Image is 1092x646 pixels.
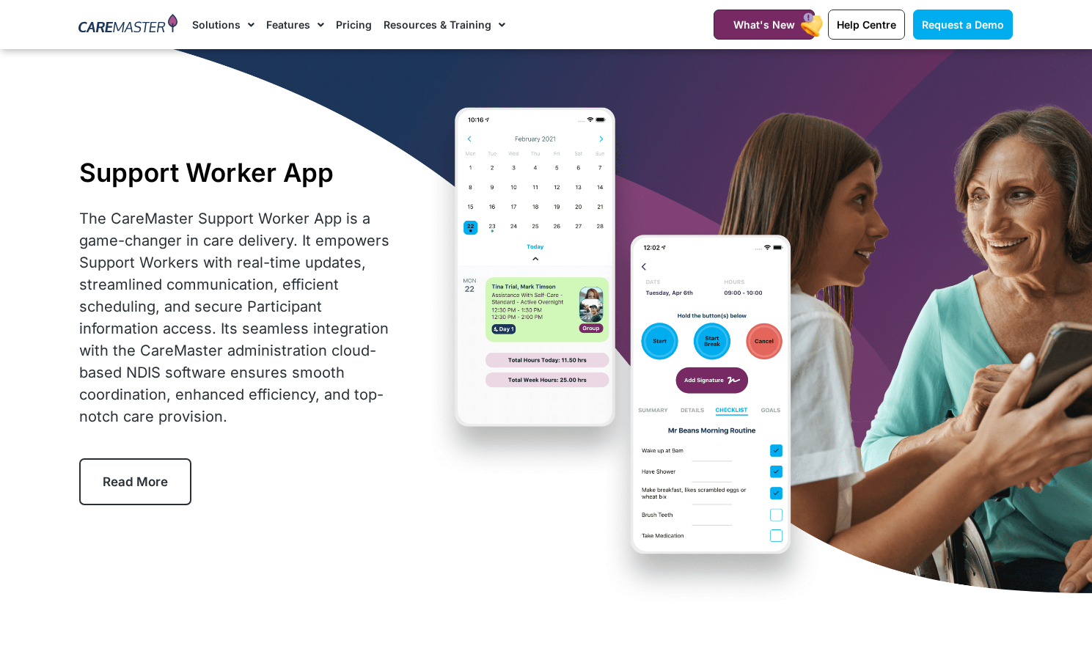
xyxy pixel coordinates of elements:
[733,18,795,31] span: What's New
[79,208,397,427] div: The CareMaster Support Worker App is a game-changer in care delivery. It empowers Support Workers...
[79,157,397,188] h1: Support Worker App
[78,14,177,36] img: CareMaster Logo
[79,458,191,505] a: Read More
[922,18,1004,31] span: Request a Demo
[913,10,1013,40] a: Request a Demo
[714,10,815,40] a: What's New
[828,10,905,40] a: Help Centre
[837,18,896,31] span: Help Centre
[103,474,168,489] span: Read More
